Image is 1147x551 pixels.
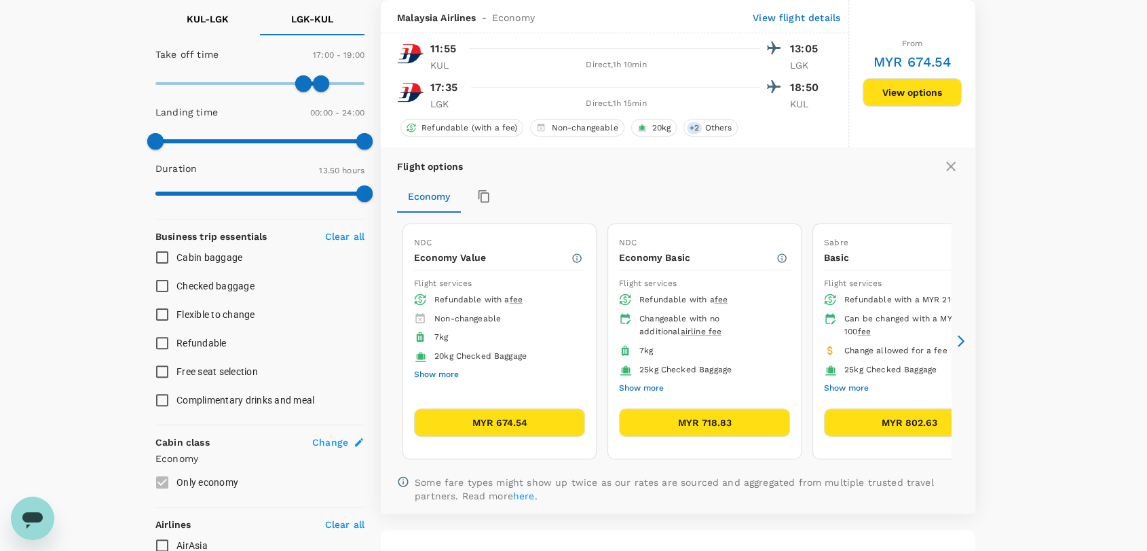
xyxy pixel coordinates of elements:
button: MYR 802.63 [824,408,995,437]
div: Refundable with a [434,294,574,307]
span: + 2 [687,122,702,134]
button: Economy [397,180,461,213]
span: 7kg [434,332,448,342]
span: 20kg [647,122,677,134]
span: Only economy [176,477,238,488]
strong: Airlines [155,519,191,530]
span: Change allowed for a fee [844,346,947,355]
p: Landing time [155,105,218,119]
span: Checked baggage [176,281,255,291]
button: MYR 718.83 [619,408,790,437]
span: NDC [414,238,432,247]
span: 13.50 hours [319,166,364,175]
p: Basic [824,251,981,264]
strong: Business trip essentials [155,231,267,242]
div: +2Others [683,119,738,137]
p: Clear all [325,230,364,243]
span: Non-changeable [546,122,623,134]
span: Refundable [176,338,227,349]
span: Flight services [619,279,677,288]
p: KUL [790,97,824,111]
span: Refundable (with a fee) [416,122,523,134]
span: Free seat selection [176,366,258,377]
div: Direct , 1h 15min [472,97,760,111]
button: Show more [824,380,869,397]
p: Some fare types might show up twice as our rates are sourced and aggregated from multiple trusted... [415,476,959,503]
p: View flight details [753,11,840,24]
p: LGK - KUL [291,12,333,26]
span: Flexible to change [176,309,255,320]
p: 17:35 [430,79,457,96]
p: Duration [155,162,197,175]
span: Non-changeable [434,314,501,323]
img: MH [397,40,424,67]
span: fee [715,295,728,304]
div: Refundable with a MYR 216.27 [844,294,984,307]
button: Show more [619,380,664,397]
span: Economy [492,11,535,24]
span: Flight services [824,279,882,288]
div: Changeable with no additional [639,313,779,340]
p: Flight options [397,160,463,173]
h6: MYR 674.54 [873,51,952,73]
span: 25kg Checked Baggage [844,365,937,374]
span: 25kg Checked Baggage [639,365,732,374]
span: 17:00 - 19:00 [313,50,364,60]
span: 7kg [639,346,653,355]
button: MYR 674.54 [414,408,585,437]
p: 11:55 [430,41,456,57]
p: LGK [430,97,464,111]
span: Flight services [414,279,472,288]
span: Change [312,436,348,449]
span: Others [699,122,737,134]
p: 13:05 [790,41,824,57]
strong: Cabin class [155,437,210,448]
p: Take off time [155,48,219,61]
button: View options [863,78,962,107]
span: 00:00 - 24:00 [310,108,364,118]
span: fee [857,327,870,336]
p: Clear all [325,518,364,531]
span: NDC [619,238,637,247]
button: Show more [414,366,459,384]
p: KUL [430,58,464,72]
div: Direct , 1h 10min [472,58,760,72]
img: MH [397,79,424,106]
div: 20kg [631,119,677,137]
p: KUL - LGK [187,12,229,26]
span: airline fee [681,327,722,336]
p: Economy Basic [619,251,776,264]
a: here [513,491,535,501]
p: 18:50 [790,79,824,96]
span: Complimentary drinks and meal [176,395,314,406]
div: Refundable with a [639,294,779,307]
p: Economy Value [414,251,571,264]
div: Refundable (with a fee) [400,119,523,137]
p: Economy [155,452,364,465]
span: Sabre [824,238,848,247]
span: AirAsia [176,540,208,551]
span: From [902,39,923,48]
iframe: Button to launch messaging window [11,497,54,540]
span: fee [510,295,523,304]
div: Non-changeable [530,119,624,137]
span: - [476,11,492,24]
span: 20kg Checked Baggage [434,351,527,361]
span: Malaysia Airlines [397,11,476,24]
p: LGK [790,58,824,72]
div: Can be changed with a MYR 100 [844,313,984,340]
span: Cabin baggage [176,252,242,263]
